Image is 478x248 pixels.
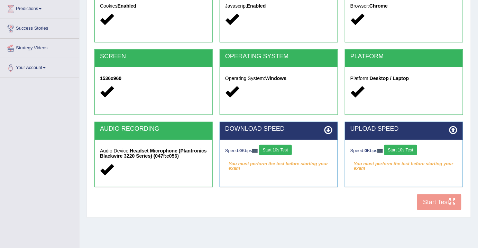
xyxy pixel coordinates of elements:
h2: UPLOAD SPEED [350,126,458,132]
a: Success Stories [0,19,79,36]
h5: Browser: [350,3,458,9]
h2: PLATFORM [350,53,458,60]
a: Your Account [0,58,79,76]
h2: DOWNLOAD SPEED [225,126,332,132]
strong: 0 [239,148,242,153]
img: ajax-loader-fb-connection.gif [377,149,383,153]
strong: Desktop / Laptop [370,76,409,81]
h2: OPERATING SYSTEM [225,53,332,60]
strong: Enabled [247,3,266,9]
a: Strategy Videos [0,39,79,56]
em: You must perform the test before starting your exam [350,159,458,169]
strong: Headset Microphone (Plantronics Blackwire 3220 Series) (047f:c056) [100,148,207,159]
h5: Operating System: [225,76,332,81]
strong: Windows [265,76,286,81]
h5: Javascript [225,3,332,9]
strong: 1536x960 [100,76,121,81]
h2: AUDIO RECORDING [100,126,207,132]
h2: SCREEN [100,53,207,60]
div: Speed: Kbps [225,145,332,157]
h5: Platform: [350,76,458,81]
strong: Chrome [369,3,388,9]
div: Speed: Kbps [350,145,458,157]
button: Start 10s Test [384,145,417,155]
img: ajax-loader-fb-connection.gif [252,149,258,153]
strong: 0 [365,148,367,153]
h5: Cookies [100,3,207,9]
h5: Audio Device: [100,148,207,159]
strong: Enabled [118,3,136,9]
button: Start 10s Test [259,145,292,155]
em: You must perform the test before starting your exam [225,159,332,169]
